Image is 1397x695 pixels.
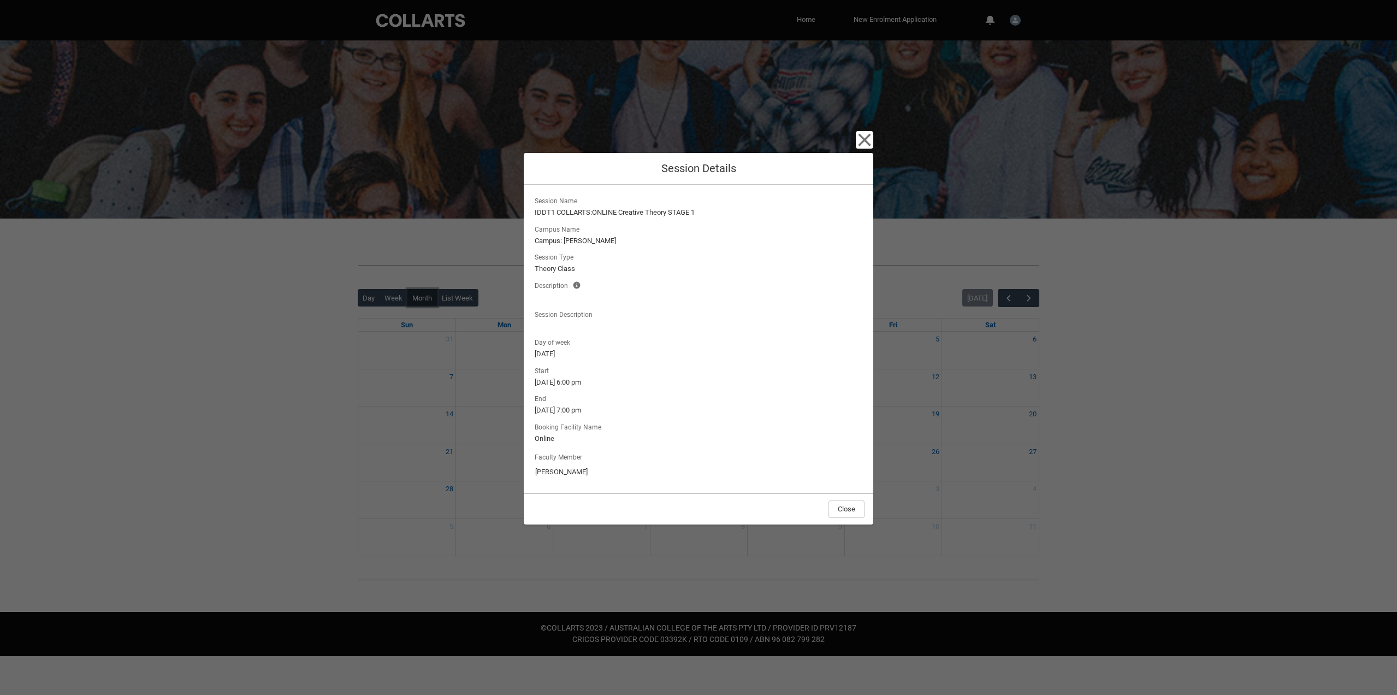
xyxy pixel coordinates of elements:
span: Session Name [535,194,582,206]
span: Session Type [535,250,578,262]
span: End [535,392,550,404]
lightning-formatted-text: Online [535,433,862,444]
button: Close [828,500,865,518]
label: Faculty Member [535,450,587,462]
lightning-formatted-text: [DATE] 6:00 pm [535,377,862,388]
lightning-formatted-text: Campus: [PERSON_NAME] [535,235,862,246]
span: Campus Name [535,222,584,234]
span: Session Details [661,162,736,175]
span: Description [535,279,572,291]
lightning-formatted-text: [DATE] [535,349,862,360]
span: Day of week [535,335,575,347]
button: Close [856,131,873,149]
span: Start [535,364,553,376]
span: Booking Facility Name [535,420,606,432]
lightning-formatted-text: Theory Class [535,263,862,274]
span: Session Description [535,308,597,320]
lightning-formatted-text: [DATE] 7:00 pm [535,405,862,416]
lightning-formatted-text: IDDT1 COLLARTS:ONLINE Creative Theory STAGE 1 [535,207,862,218]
